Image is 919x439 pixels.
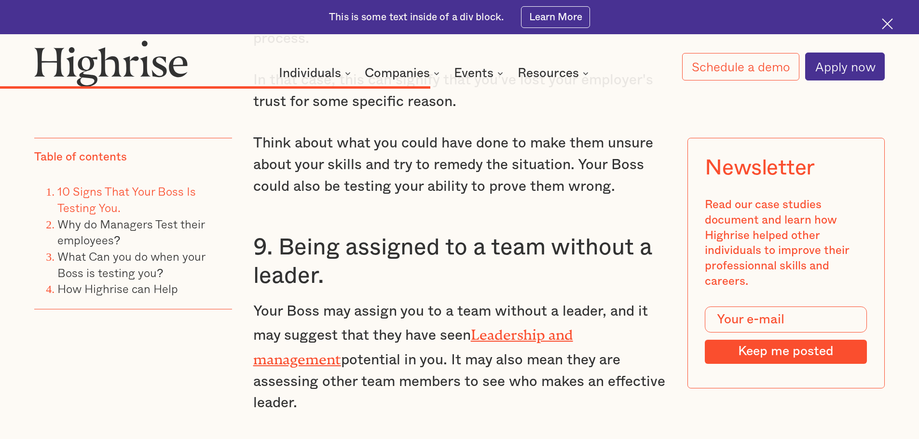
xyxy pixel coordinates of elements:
[705,155,815,180] div: Newsletter
[57,214,205,249] a: Why do Managers Test their employees?
[705,306,867,333] input: Your e-mail
[521,6,590,28] a: Learn More
[34,150,127,165] div: Table of contents
[454,67,494,79] div: Events
[705,306,867,363] form: Modal Form
[365,67,430,79] div: Companies
[57,279,178,297] a: How Highrise can Help
[253,233,666,291] h3: 9. Being assigned to a team without a leader.
[57,182,196,216] a: 10 Signs That Your Boss Is Testing You.
[454,67,506,79] div: Events
[518,67,591,79] div: Resources
[882,18,893,29] img: Cross icon
[682,53,800,80] a: Schedule a demo
[34,40,188,86] img: Highrise logo
[705,198,867,289] div: Read our case studies document and learn how Highrise helped other individuals to improve their p...
[518,67,579,79] div: Resources
[253,301,666,414] p: Your Boss may assign you to a team without a leader, and it may suggest that they have seen poten...
[705,339,867,363] input: Keep me posted
[279,67,354,79] div: Individuals
[329,11,504,24] div: This is some text inside of a div block.
[57,247,205,281] a: What Can you do when your Boss is testing you?
[253,327,573,360] a: Leadership and management
[805,53,885,80] a: Apply now
[253,133,666,197] p: Think about what you could have done to make them unsure about your skills and try to remedy the ...
[365,67,442,79] div: Companies
[279,67,341,79] div: Individuals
